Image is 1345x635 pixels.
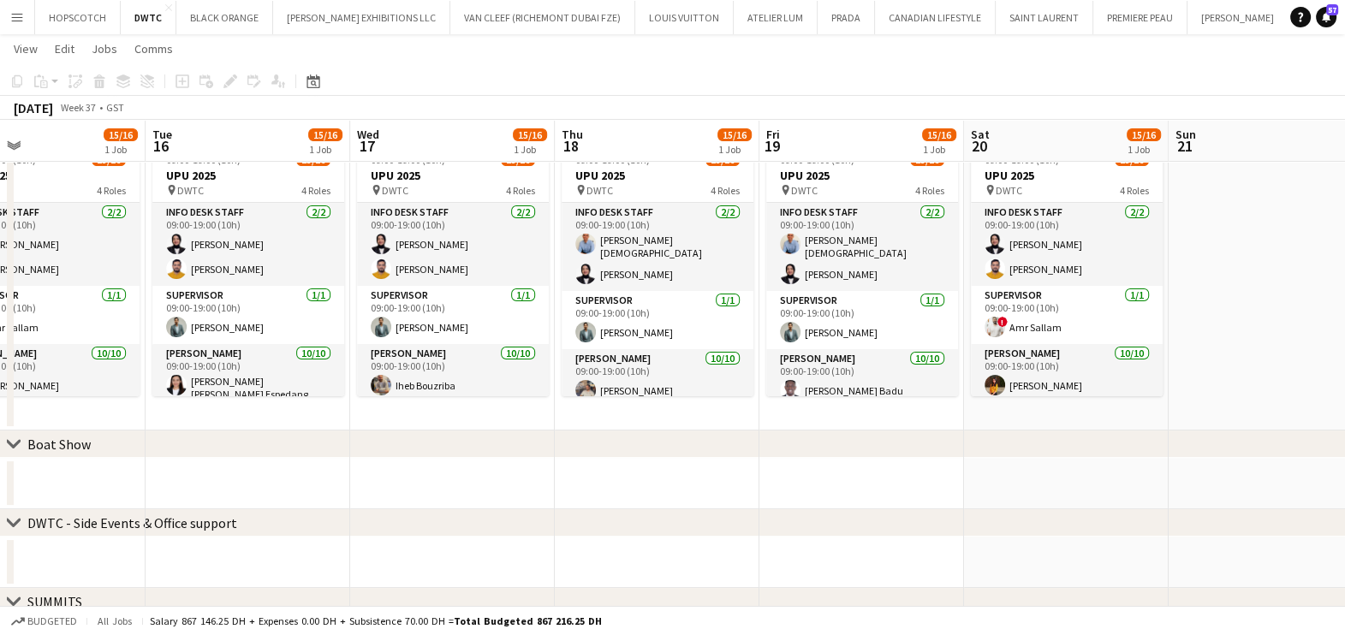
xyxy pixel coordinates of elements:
[85,38,124,60] a: Jobs
[121,1,176,34] button: DWTC
[9,612,80,631] button: Budgeted
[996,1,1093,34] button: SAINT LAURENT
[27,615,77,627] span: Budgeted
[1326,4,1338,15] span: 57
[92,41,117,56] span: Jobs
[27,114,190,131] div: CONFERENCE/ EXHIBITION
[128,38,180,60] a: Comms
[454,614,602,627] span: Total Budgeted 867 216.25 DH
[106,101,124,114] div: GST
[1316,7,1336,27] a: 57
[734,1,818,34] button: ATELIER LUM
[1187,1,1288,34] button: [PERSON_NAME]
[273,1,450,34] button: [PERSON_NAME] EXHIBITIONS LLC
[27,436,91,453] div: Boat Show
[48,38,81,60] a: Edit
[35,1,121,34] button: HOPSCOTCH
[7,38,45,60] a: View
[818,1,875,34] button: PRADA
[450,1,635,34] button: VAN CLEEF (RICHEMONT DUBAI FZE)
[1093,1,1187,34] button: PREMIERE PEAU
[150,614,602,627] div: Salary 867 146.25 DH + Expenses 0.00 DH + Subsistence 70.00 DH =
[14,41,38,56] span: View
[875,1,996,34] button: CANADIAN LIFESTYLE
[27,593,82,610] div: SUMMITS
[134,41,173,56] span: Comms
[635,1,734,34] button: LOUIS VUITTON
[176,1,273,34] button: BLACK ORANGE
[14,99,53,116] div: [DATE]
[94,614,135,627] span: All jobs
[27,514,237,531] div: DWTC - Side Events & Office support
[57,101,99,114] span: Week 37
[55,41,74,56] span: Edit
